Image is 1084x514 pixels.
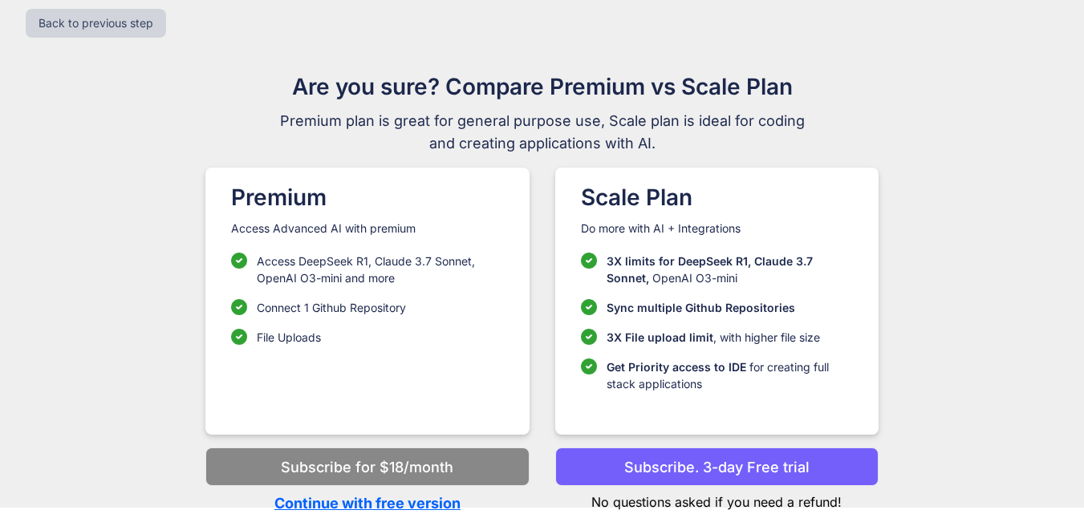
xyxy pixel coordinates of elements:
[581,253,597,269] img: checklist
[205,447,529,486] button: Subscribe for $18/month
[257,329,321,346] p: File Uploads
[607,358,853,392] p: for creating full stack applications
[607,254,813,285] span: 3X limits for DeepSeek R1, Claude 3.7 Sonnet,
[273,110,812,155] span: Premium plan is great for general purpose use, Scale plan is ideal for coding and creating applic...
[581,299,597,315] img: checklist
[581,221,853,237] p: Do more with AI + Integrations
[231,299,247,315] img: checklist
[607,253,853,286] p: OpenAI O3-mini
[555,447,879,486] button: Subscribe. 3-day Free trial
[581,329,597,345] img: checklist
[555,486,879,512] p: No questions asked if you need a refund!
[231,329,247,345] img: checklist
[26,9,166,38] button: Back to previous step
[581,180,853,214] h1: Scale Plan
[273,70,812,103] h1: Are you sure? Compare Premium vs Scale Plan
[257,253,503,286] p: Access DeepSeek R1, Claude 3.7 Sonnet, OpenAI O3-mini and more
[205,492,529,514] p: Continue with free version
[607,360,746,374] span: Get Priority access to IDE
[257,299,406,316] p: Connect 1 Github Repository
[624,456,810,478] p: Subscribe. 3-day Free trial
[607,330,713,344] span: 3X File upload limit
[231,253,247,269] img: checklist
[281,456,453,478] p: Subscribe for $18/month
[581,358,597,374] img: checklist
[607,299,795,316] p: Sync multiple Github Repositories
[231,221,503,237] p: Access Advanced AI with premium
[607,329,820,346] p: , with higher file size
[231,180,503,214] h1: Premium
